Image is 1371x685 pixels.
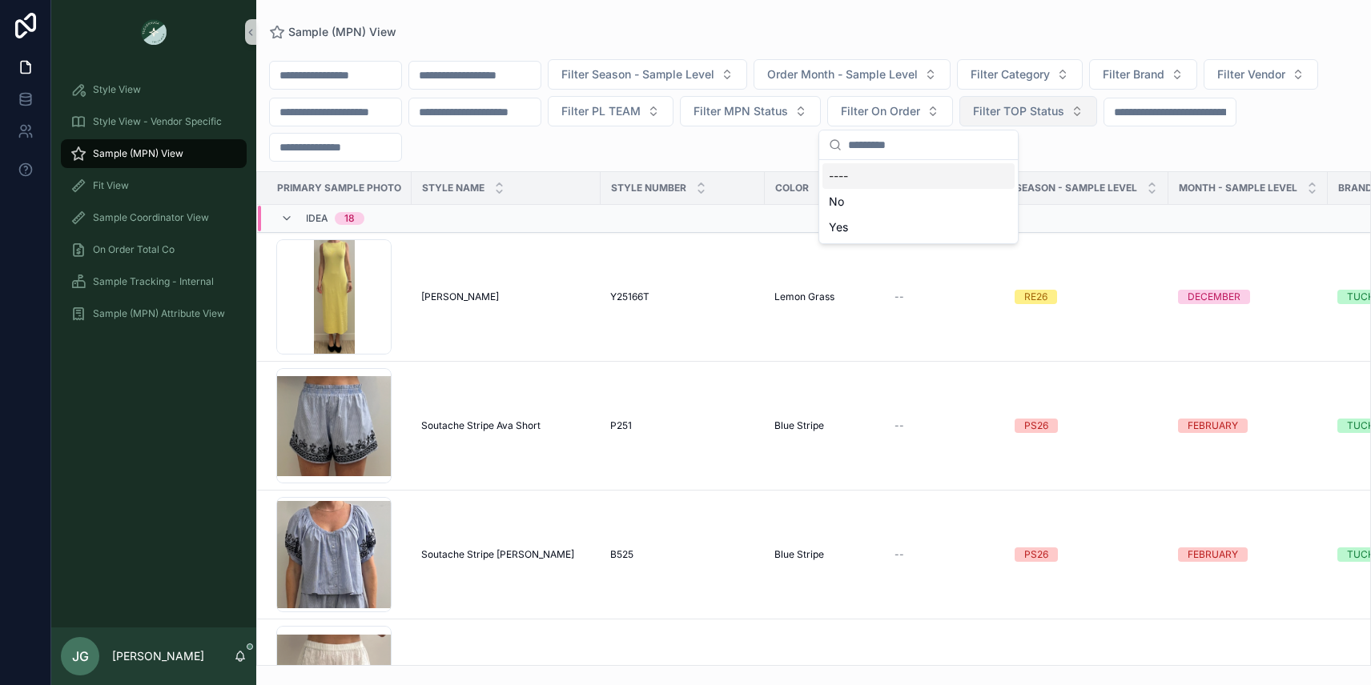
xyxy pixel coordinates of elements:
[269,24,396,40] a: Sample (MPN) View
[93,179,129,192] span: Fit View
[841,103,920,119] span: Filter On Order
[93,211,209,224] span: Sample Coordinator View
[819,160,1018,243] div: Suggestions
[306,212,328,225] span: Idea
[1103,66,1164,82] span: Filter Brand
[822,189,1015,214] div: No
[72,647,89,666] span: JG
[822,163,1015,189] div: ----
[1015,182,1137,194] span: Season - Sample Level
[421,548,591,561] a: Soutache Stripe [PERSON_NAME]
[680,96,821,126] button: Select Button
[141,19,167,45] img: App logo
[93,243,175,256] span: On Order Total Co
[1015,547,1159,562] a: PS26
[895,419,995,432] a: --
[61,267,247,296] a: Sample Tracking - Internal
[561,103,641,119] span: Filter PL TEAM
[610,548,755,561] a: B525
[277,182,401,194] span: PRIMARY SAMPLE PHOTO
[561,66,714,82] span: Filter Season - Sample Level
[93,147,183,160] span: Sample (MPN) View
[895,548,904,561] span: --
[694,103,788,119] span: Filter MPN Status
[774,290,834,303] span: Lemon Grass
[421,290,499,303] span: [PERSON_NAME]
[774,548,875,561] a: Blue Stripe
[754,59,951,90] button: Select Button
[1179,182,1297,194] span: MONTH - SAMPLE LEVEL
[895,290,904,303] span: --
[774,548,824,561] span: Blue Stripe
[93,307,225,320] span: Sample (MPN) Attribute View
[774,419,824,432] span: Blue Stripe
[610,419,632,432] span: P251
[1178,547,1318,562] a: FEBRUARY
[1178,290,1318,304] a: DECEMBER
[112,648,204,664] p: [PERSON_NAME]
[61,139,247,168] a: Sample (MPN) View
[973,103,1064,119] span: Filter TOP Status
[1217,66,1285,82] span: Filter Vendor
[959,96,1097,126] button: Select Button
[774,290,875,303] a: Lemon Grass
[344,212,355,225] div: 18
[895,548,995,561] a: --
[1188,547,1238,562] div: FEBRUARY
[1015,290,1159,304] a: RE26
[93,275,214,288] span: Sample Tracking - Internal
[421,290,591,303] a: [PERSON_NAME]
[957,59,1083,90] button: Select Button
[61,235,247,264] a: On Order Total Co
[61,171,247,200] a: Fit View
[767,66,918,82] span: Order Month - Sample Level
[610,290,649,303] span: Y25166T
[895,290,995,303] a: --
[610,419,755,432] a: P251
[51,64,256,349] div: scrollable content
[1024,547,1048,562] div: PS26
[774,419,875,432] a: Blue Stripe
[1178,419,1318,433] a: FEBRUARY
[895,419,904,432] span: --
[61,299,247,328] a: Sample (MPN) Attribute View
[775,182,809,194] span: Color
[288,24,396,40] span: Sample (MPN) View
[1089,59,1197,90] button: Select Button
[421,419,591,432] a: Soutache Stripe Ava Short
[1024,290,1047,304] div: RE26
[611,182,686,194] span: Style Number
[61,75,247,104] a: Style View
[93,115,222,128] span: Style View - Vendor Specific
[421,548,574,561] span: Soutache Stripe [PERSON_NAME]
[610,548,633,561] span: B525
[1015,419,1159,433] a: PS26
[971,66,1050,82] span: Filter Category
[822,214,1015,240] div: Yes
[93,83,141,96] span: Style View
[1188,290,1240,304] div: DECEMBER
[548,59,747,90] button: Select Button
[61,107,247,136] a: Style View - Vendor Specific
[1024,419,1048,433] div: PS26
[548,96,673,126] button: Select Button
[827,96,953,126] button: Select Button
[1188,419,1238,433] div: FEBRUARY
[1204,59,1318,90] button: Select Button
[422,182,484,194] span: Style Name
[610,290,755,303] a: Y25166T
[421,419,541,432] span: Soutache Stripe Ava Short
[61,203,247,232] a: Sample Coordinator View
